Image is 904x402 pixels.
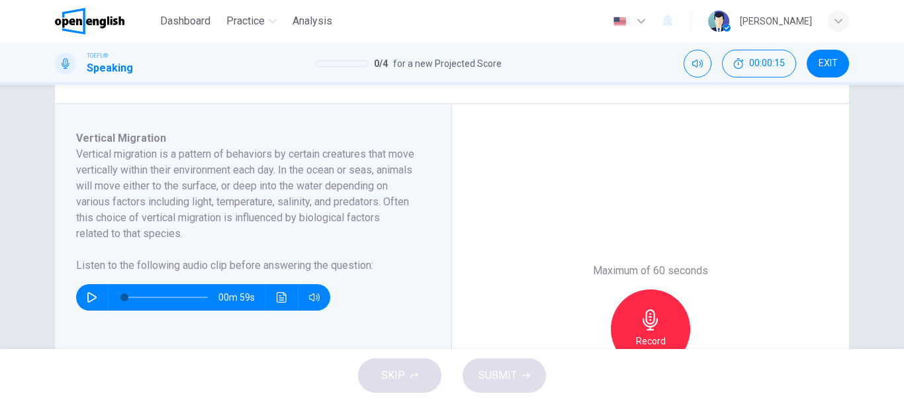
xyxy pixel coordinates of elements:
div: Mute [684,50,711,77]
h6: Listen to the following audio clip before answering the question : [76,258,414,274]
img: en [611,17,628,26]
span: Dashboard [160,13,210,29]
span: TOEFL® [87,51,108,60]
button: Practice [221,9,282,33]
img: OpenEnglish logo [55,8,124,34]
span: Vertical Migration [76,132,166,144]
span: Practice [226,13,265,29]
div: Hide [722,50,796,77]
button: Record [611,289,690,369]
button: Analysis [287,9,338,33]
button: Dashboard [155,9,216,33]
span: 00:00:15 [749,58,785,69]
span: Analysis [293,13,332,29]
h6: Vertical migration is a pattern of behaviors by certain creatures that move vertically within the... [76,146,414,242]
a: OpenEnglish logo [55,8,155,34]
img: Profile picture [708,11,729,32]
span: EXIT [819,58,838,69]
button: EXIT [807,50,849,77]
button: 00:00:15 [722,50,796,77]
h6: Record [636,333,666,349]
span: for a new Projected Score [393,56,502,72]
div: [PERSON_NAME] [740,13,812,29]
h6: Maximum of 60 seconds [593,263,708,279]
button: Click to see the audio transcription [271,284,293,311]
span: 0 / 4 [374,56,388,72]
h1: Speaking [87,60,133,76]
span: 00m 59s [218,284,265,311]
